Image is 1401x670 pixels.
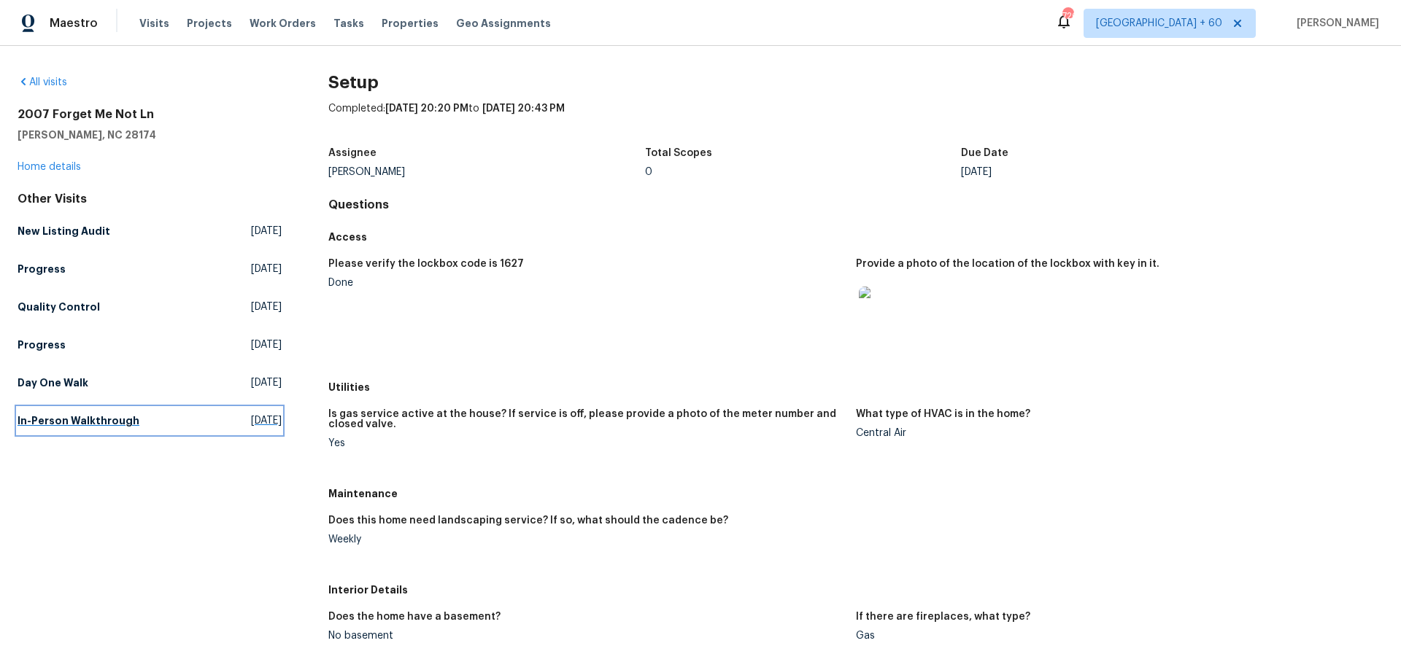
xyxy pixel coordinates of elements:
[385,104,468,114] span: [DATE] 20:20 PM
[856,409,1030,419] h5: What type of HVAC is in the home?
[187,16,232,31] span: Projects
[328,278,844,288] div: Done
[645,167,962,177] div: 0
[328,380,1383,394] h5: Utilities
[328,198,1383,212] h4: Questions
[18,300,100,314] h5: Quality Control
[328,148,377,158] h5: Assignee
[645,148,712,158] h5: Total Scopes
[251,375,282,390] span: [DATE]
[856,428,1372,438] div: Central Air
[18,370,282,396] a: Day One Walk[DATE]
[251,262,282,276] span: [DATE]
[856,631,1372,641] div: Gas
[328,167,645,177] div: [PERSON_NAME]
[18,107,282,122] h2: 2007 Forget Me Not Ln
[251,300,282,314] span: [DATE]
[251,413,282,428] span: [DATE]
[328,438,844,448] div: Yes
[18,162,81,172] a: Home details
[18,262,66,276] h5: Progress
[856,612,1030,622] h5: If there are fireplaces, what type?
[18,192,282,206] div: Other Visits
[328,515,728,526] h5: Does this home need landscaping service? If so, what should the cadence be?
[251,224,282,238] span: [DATE]
[328,259,524,269] h5: Please verify the lockbox code is 1627
[1291,16,1379,31] span: [PERSON_NAME]
[1096,16,1222,31] span: [GEOGRAPHIC_DATA] + 60
[482,104,565,114] span: [DATE] 20:43 PM
[18,128,282,142] h5: [PERSON_NAME], NC 28174
[328,612,501,622] h5: Does the home have a basement?
[382,16,439,31] span: Properties
[18,332,282,358] a: Progress[DATE]
[961,167,1278,177] div: [DATE]
[1062,9,1073,23] div: 726
[18,224,110,238] h5: New Listing Audit
[18,77,67,87] a: All visits
[18,338,66,352] h5: Progress
[18,294,282,320] a: Quality Control[DATE]
[328,101,1383,139] div: Completed: to
[856,259,1159,269] h5: Provide a photo of the location of the lockbox with key in it.
[328,230,1383,244] h5: Access
[328,583,1383,597] h5: Interior Details
[456,16,551,31] span: Geo Assignments
[328,409,844,429] h5: Is gas service active at the house? If service is off, please provide a photo of the meter number...
[961,148,1008,158] h5: Due Date
[328,486,1383,501] h5: Maintenance
[18,408,282,434] a: In-Person Walkthrough[DATE]
[328,534,844,545] div: Weekly
[250,16,316,31] span: Work Orders
[18,218,282,244] a: New Listing Audit[DATE]
[251,338,282,352] span: [DATE]
[333,18,364,28] span: Tasks
[18,375,88,390] h5: Day One Walk
[50,16,98,31] span: Maestro
[328,75,1383,90] h2: Setup
[18,256,282,282] a: Progress[DATE]
[139,16,169,31] span: Visits
[18,413,139,428] h5: In-Person Walkthrough
[328,631,844,641] div: No basement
